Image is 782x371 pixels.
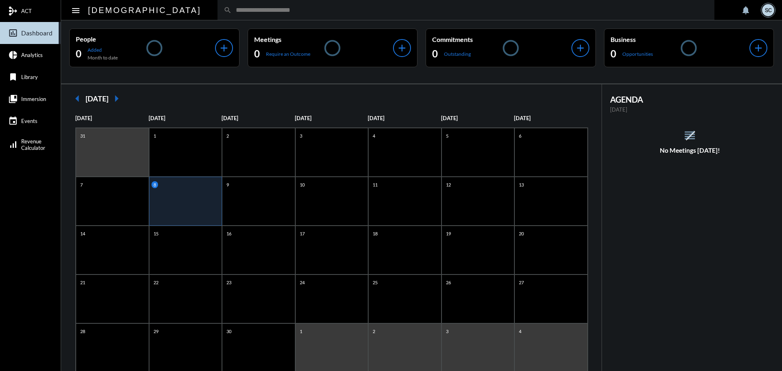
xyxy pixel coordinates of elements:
[224,279,233,286] p: 23
[152,328,160,335] p: 29
[610,94,770,104] h2: AGENDA
[517,181,526,188] p: 13
[69,90,86,107] mat-icon: arrow_left
[298,230,307,237] p: 17
[444,328,450,335] p: 3
[517,132,523,139] p: 6
[517,328,523,335] p: 4
[371,132,377,139] p: 4
[517,279,526,286] p: 27
[78,132,87,139] p: 31
[78,230,87,237] p: 14
[444,279,453,286] p: 26
[8,6,18,16] mat-icon: mediation
[152,279,160,286] p: 22
[517,230,526,237] p: 20
[21,74,38,80] span: Library
[224,230,233,237] p: 16
[298,328,304,335] p: 1
[8,28,18,38] mat-icon: insert_chart_outlined
[108,90,125,107] mat-icon: arrow_right
[741,5,751,15] mat-icon: notifications
[21,8,32,14] span: ACT
[21,29,53,37] span: Dashboard
[762,4,774,16] div: SC
[371,181,380,188] p: 11
[368,115,441,121] p: [DATE]
[371,230,380,237] p: 18
[371,328,377,335] p: 2
[444,230,453,237] p: 19
[78,328,87,335] p: 28
[78,279,87,286] p: 21
[88,4,201,17] h2: [DEMOGRAPHIC_DATA]
[8,94,18,104] mat-icon: collections_bookmark
[514,115,587,121] p: [DATE]
[224,328,233,335] p: 30
[152,230,160,237] p: 15
[371,279,380,286] p: 25
[224,181,231,188] p: 9
[152,132,158,139] p: 1
[152,181,158,188] p: 8
[86,94,108,103] h2: [DATE]
[78,181,85,188] p: 7
[21,52,43,58] span: Analytics
[222,115,295,121] p: [DATE]
[298,279,307,286] p: 24
[295,115,368,121] p: [DATE]
[444,132,450,139] p: 5
[71,6,81,15] mat-icon: Side nav toggle icon
[444,181,453,188] p: 12
[149,115,222,121] p: [DATE]
[298,132,304,139] p: 3
[8,50,18,60] mat-icon: pie_chart
[8,116,18,126] mat-icon: event
[8,140,18,149] mat-icon: signal_cellular_alt
[441,115,514,121] p: [DATE]
[75,115,149,121] p: [DATE]
[21,138,45,151] span: Revenue Calculator
[602,147,778,154] h5: No Meetings [DATE]!
[8,72,18,82] mat-icon: bookmark
[224,132,231,139] p: 2
[68,2,84,18] button: Toggle sidenav
[610,106,770,113] p: [DATE]
[683,129,696,142] mat-icon: reorder
[21,96,46,102] span: Immersion
[224,6,232,14] mat-icon: search
[298,181,307,188] p: 10
[21,118,37,124] span: Events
